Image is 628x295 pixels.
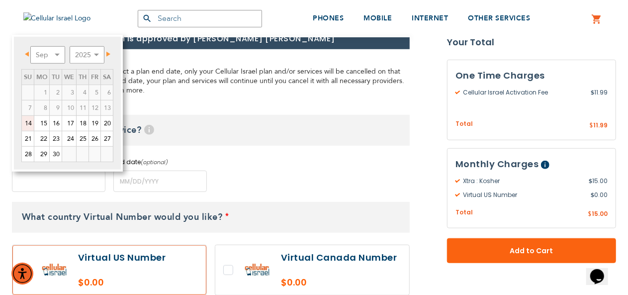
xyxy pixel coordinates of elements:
h3: One Time Charges [455,68,608,83]
span: Sunday [24,73,32,82]
span: 2 [50,85,62,100]
span: Add to Cart [480,246,583,256]
span: $ [589,177,592,186]
span: 0.00 [591,191,608,199]
a: 21 [22,131,34,146]
a: 16 [50,116,62,131]
span: $ [591,88,594,97]
span: 7 [22,100,34,115]
span: 12 [89,100,100,115]
a: 24 [62,131,76,146]
span: Xtra : Kosher [455,177,589,186]
span: Wednesday [64,73,74,82]
label: End date [113,158,207,167]
span: MOBILE [364,13,392,23]
a: 30 [50,147,62,162]
a: 29 [34,147,49,162]
span: Monthly Charges [455,158,539,170]
span: Tuesday [52,73,60,82]
button: Add to Cart [447,238,616,263]
span: Friday [91,73,98,82]
a: 20 [101,116,113,131]
div: Accessibility Menu [11,263,33,285]
span: PHONES [313,13,344,23]
a: 25 [77,131,89,146]
select: Select year [70,46,104,64]
span: Monday [36,73,47,82]
span: 15.00 [592,209,608,218]
a: 17 [62,116,76,131]
a: 23 [50,131,62,146]
a: 14 [22,116,34,131]
a: Next [100,48,112,60]
span: Total [455,119,473,129]
h1: This plan is approved by [PERSON_NAME] [PERSON_NAME] [12,28,410,49]
span: 4 [77,85,89,100]
span: 11 [77,100,89,115]
span: Help [541,161,549,169]
span: 1 [34,85,49,100]
span: 8 [34,100,49,115]
a: 28 [22,147,34,162]
span: This plan is ongoing. If you select a plan end date, only your Cellular Israel plan and/or servic... [12,67,404,95]
span: OTHER SERVICES [468,13,531,23]
span: 3 [62,85,76,100]
span: 6 [101,85,113,100]
span: What country Virtual Number would you like? [22,211,223,223]
strong: Your Total [447,35,616,50]
select: Select month [30,46,65,64]
span: Virtual US Number [455,191,591,199]
span: $ [589,121,593,130]
a: 19 [89,116,100,131]
span: 5 [89,85,100,100]
span: Cellular Israel Activation Fee [455,88,591,97]
span: 11.99 [591,88,608,97]
a: 27 [101,131,113,146]
span: 13 [101,100,113,115]
h3: When do you need service? [12,115,410,146]
span: Help [144,125,154,135]
span: Thursday [79,73,87,82]
span: Total [455,208,473,217]
span: Saturday [103,73,111,82]
input: MM/DD/YYYY [12,171,105,192]
i: (optional) [141,158,168,166]
span: 9 [50,100,62,115]
span: Next [106,52,110,57]
span: 10 [62,100,76,115]
span: $ [591,191,594,199]
a: Prev [22,48,35,60]
span: Prev [25,52,29,57]
img: Cellular Israel Logo [23,12,118,24]
span: INTERNET [412,13,449,23]
iframe: chat widget [586,255,618,285]
a: 22 [34,131,49,146]
a: 18 [77,116,89,131]
a: 26 [89,131,100,146]
span: $ [588,210,592,219]
span: 15.00 [589,177,608,186]
input: Search [138,10,262,27]
a: 15 [34,116,49,131]
span: 11.99 [593,121,608,129]
input: MM/DD/YYYY [113,171,207,192]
